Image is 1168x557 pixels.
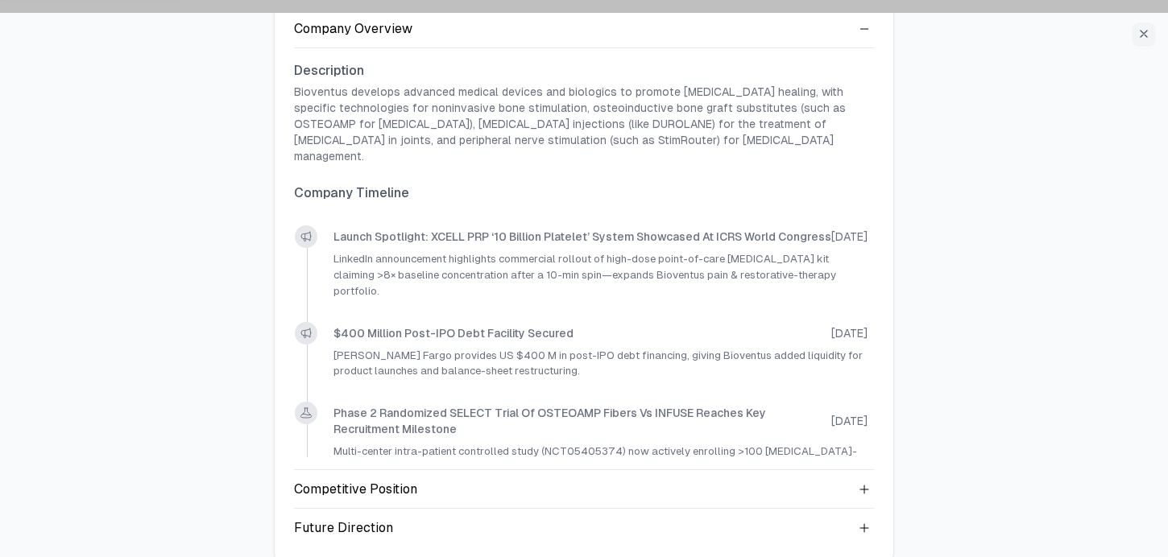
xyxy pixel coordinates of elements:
[294,61,874,80] h3: Description
[294,184,874,203] h3: Company Timeline
[294,19,412,39] div: Company Overview
[333,444,868,491] p: Multi-center intra-patient controlled study (NCT05405374) now actively enrolling >100 [MEDICAL_DA...
[294,518,393,538] div: Future Direction
[333,348,868,380] p: [PERSON_NAME] Fargo provides US $400 M in post-IPO debt financing, giving Bioventus added liquidi...
[333,405,831,437] a: Phase 2 randomized SELECT trial of OSTEOAMP Fibers vs INFUSE reaches key recruitment milestone
[333,251,868,299] p: LinkedIn announcement highlights commercial rollout of high-dose point-of-care [MEDICAL_DATA] kit...
[831,229,868,245] span: [DATE]
[294,84,874,164] p: Bioventus develops advanced medical devices and biologics to promote [MEDICAL_DATA] healing, with...
[333,229,831,245] a: Launch spotlight: XCELL PRP ‘10 billion platelet’ system showcased at ICRS World Congress
[333,325,574,341] a: $400 million post-IPO debt facility secured
[294,480,417,499] div: Competitive Position
[831,325,868,341] span: [DATE]
[831,413,868,429] span: [DATE]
